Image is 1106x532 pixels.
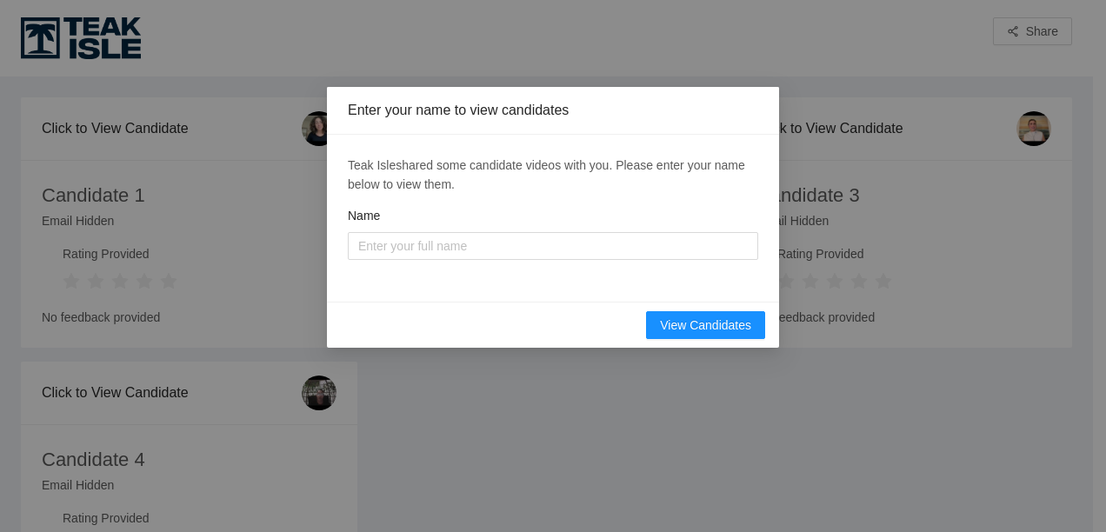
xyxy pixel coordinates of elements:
div: Enter your name to view candidates [348,101,758,120]
input: Name [348,232,758,260]
span: View Candidates [660,316,751,335]
button: View Candidates [646,311,765,339]
div: Teak Isle shared some candidate videos with you. Please enter your name below to view them. [348,156,758,194]
label: Name [348,206,380,225]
